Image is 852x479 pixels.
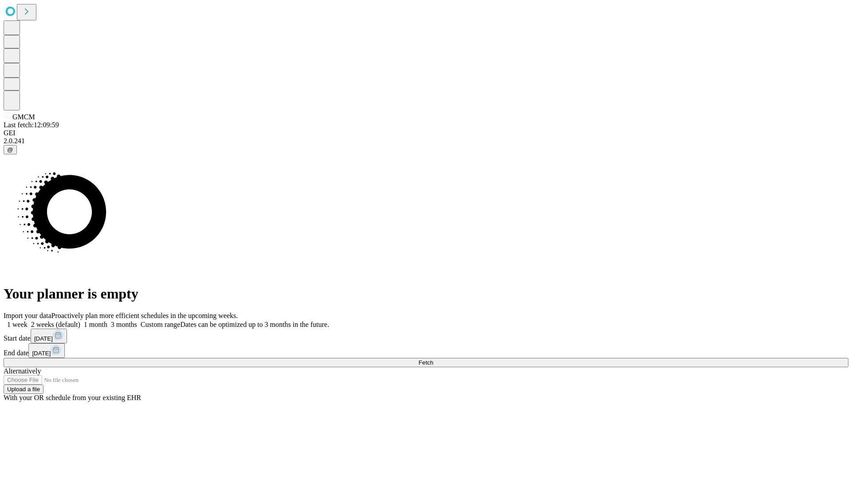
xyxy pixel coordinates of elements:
[12,113,35,121] span: GMCM
[4,129,848,137] div: GEI
[32,350,51,357] span: [DATE]
[31,329,67,343] button: [DATE]
[4,121,59,129] span: Last fetch: 12:09:59
[141,321,180,328] span: Custom range
[111,321,137,328] span: 3 months
[34,335,53,342] span: [DATE]
[4,145,17,154] button: @
[4,385,43,394] button: Upload a file
[7,321,28,328] span: 1 week
[84,321,107,328] span: 1 month
[4,137,848,145] div: 2.0.241
[31,321,80,328] span: 2 weeks (default)
[180,321,329,328] span: Dates can be optimized up to 3 months in the future.
[4,367,41,375] span: Alternatively
[4,286,848,302] h1: Your planner is empty
[4,358,848,367] button: Fetch
[4,312,51,319] span: Import your data
[4,343,848,358] div: End date
[7,146,13,153] span: @
[51,312,238,319] span: Proactively plan more efficient schedules in the upcoming weeks.
[28,343,65,358] button: [DATE]
[4,394,141,401] span: With your OR schedule from your existing EHR
[4,329,848,343] div: Start date
[418,359,433,366] span: Fetch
